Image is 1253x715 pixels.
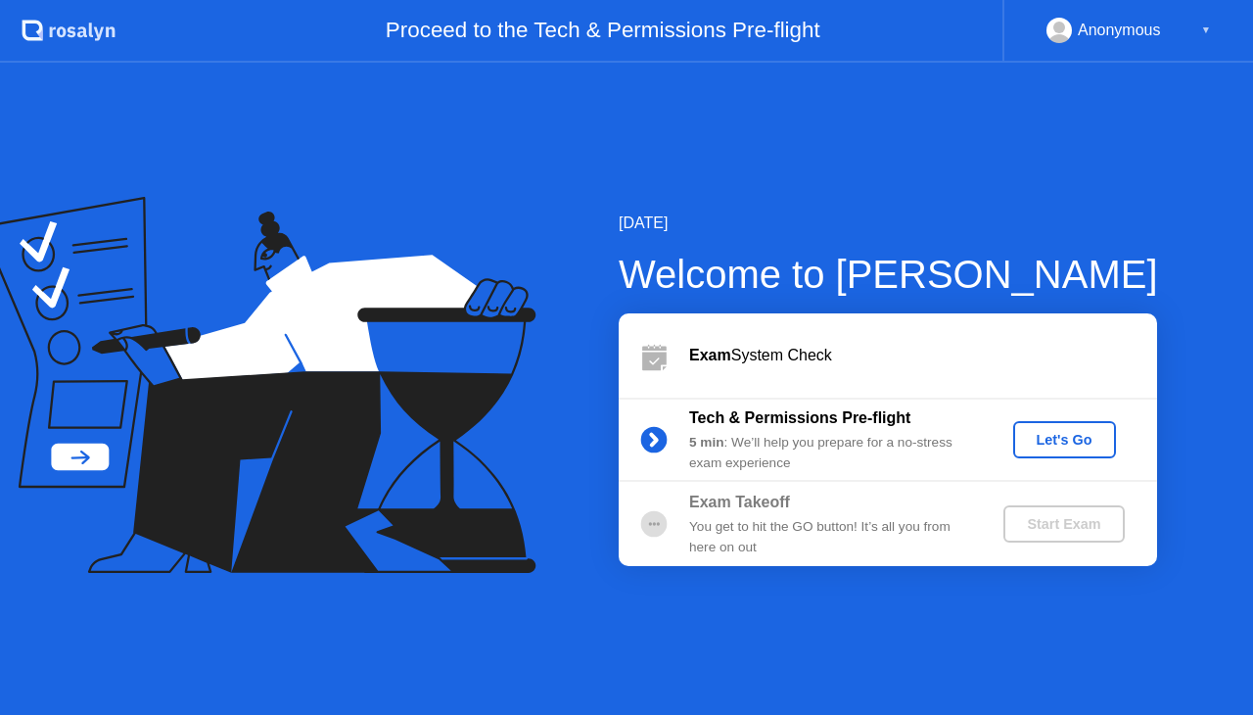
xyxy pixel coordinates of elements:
[689,517,971,557] div: You get to hit the GO button! It’s all you from here on out
[1013,421,1116,458] button: Let's Go
[689,433,971,473] div: : We’ll help you prepare for a no-stress exam experience
[689,494,790,510] b: Exam Takeoff
[619,245,1158,304] div: Welcome to [PERSON_NAME]
[689,435,724,450] b: 5 min
[689,347,731,363] b: Exam
[1021,432,1108,448] div: Let's Go
[1078,18,1161,43] div: Anonymous
[1003,505,1124,543] button: Start Exam
[689,409,910,426] b: Tech & Permissions Pre-flight
[1011,516,1116,532] div: Start Exam
[619,212,1158,235] div: [DATE]
[1201,18,1211,43] div: ▼
[689,344,1157,367] div: System Check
